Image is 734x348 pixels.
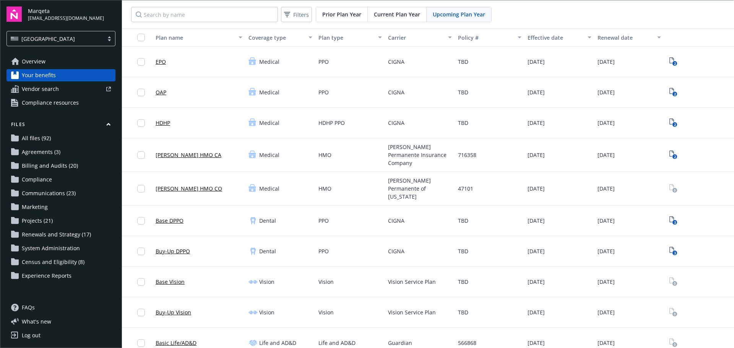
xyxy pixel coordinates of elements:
[6,83,115,95] a: Vendor search
[528,217,545,225] span: [DATE]
[674,61,676,66] text: 2
[528,308,545,316] span: [DATE]
[156,119,170,127] a: HDHP
[667,215,679,227] a: View Plan Documents
[388,308,436,316] span: Vision Service Plan
[131,7,278,22] input: Search by name
[22,270,71,282] span: Experience Reports
[667,117,679,129] a: View Plan Documents
[667,149,679,161] a: View Plan Documents
[22,173,52,186] span: Compliance
[283,9,310,20] span: Filters
[293,11,309,19] span: Filters
[137,339,145,347] input: Toggle Row Selected
[528,119,545,127] span: [DATE]
[22,256,84,268] span: Census and Eligibility (8)
[598,278,615,286] span: [DATE]
[667,183,679,195] span: View Plan Documents
[388,176,452,201] span: [PERSON_NAME] Permanente of [US_STATE]
[667,86,679,99] a: View Plan Documents
[458,119,468,127] span: TBD
[22,242,80,254] span: System Administration
[6,201,115,213] a: Marketing
[674,92,676,97] text: 2
[388,247,404,255] span: CIGNA
[674,154,676,159] text: 2
[137,89,145,96] input: Toggle Row Selected
[667,56,679,68] a: View Plan Documents
[22,201,48,213] span: Marketing
[6,270,115,282] a: Experience Reports
[22,301,35,314] span: FAQs
[137,248,145,255] input: Toggle Row Selected
[153,28,245,47] button: Plan name
[598,247,615,255] span: [DATE]
[455,28,525,47] button: Policy #
[21,35,75,43] span: [GEOGRAPHIC_DATA]
[28,15,104,22] span: [EMAIL_ADDRESS][DOMAIN_NAME]
[22,317,51,325] span: What ' s new
[6,173,115,186] a: Compliance
[598,88,615,96] span: [DATE]
[156,151,221,159] a: [PERSON_NAME] HMO CA
[22,83,59,95] span: Vendor search
[318,278,334,286] span: Vision
[318,217,329,225] span: PPO
[388,143,452,167] span: [PERSON_NAME] Permanente Insurance Company
[528,88,545,96] span: [DATE]
[598,185,615,193] span: [DATE]
[598,339,615,347] span: [DATE]
[259,278,274,286] span: Vision
[156,339,196,347] a: Basic Life/AD&D
[528,278,545,286] span: [DATE]
[674,251,676,256] text: 3
[385,28,455,47] button: Carrier
[528,185,545,193] span: [DATE]
[528,151,545,159] span: [DATE]
[137,119,145,127] input: Toggle Row Selected
[318,34,374,42] div: Plan type
[156,278,185,286] a: Base Vision
[6,146,115,158] a: Agreements (3)
[137,151,145,159] input: Toggle Row Selected
[28,7,104,15] span: Marqeta
[259,339,296,347] span: Life and AD&D
[667,306,679,319] a: View Plan Documents
[388,88,404,96] span: CIGNA
[6,317,63,325] button: What's new
[594,28,664,47] button: Renewal date
[22,187,76,199] span: Communications (23)
[259,58,279,66] span: Medical
[458,185,473,193] span: 47101
[156,34,234,42] div: Plan name
[525,28,594,47] button: Effective date
[6,121,115,131] button: Files
[322,10,361,18] span: Prior Plan Year
[458,278,468,286] span: TBD
[6,301,115,314] a: FAQs
[598,119,615,127] span: [DATE]
[6,228,115,241] a: Renewals and Strategy (17)
[674,122,676,127] text: 2
[388,34,443,42] div: Carrier
[458,88,468,96] span: TBD
[458,217,468,225] span: TBD
[433,10,485,18] span: Upcoming Plan Year
[22,160,78,172] span: Billing and Audits (20)
[598,217,615,225] span: [DATE]
[318,151,331,159] span: HMO
[28,6,115,22] button: Marqeta[EMAIL_ADDRESS][DOMAIN_NAME]
[528,34,583,42] div: Effective date
[156,217,183,225] a: Base DPPO
[281,7,312,22] button: Filters
[6,6,22,22] img: navigator-logo.svg
[667,245,679,257] a: View Plan Documents
[598,151,615,159] span: [DATE]
[388,58,404,66] span: CIGNA
[6,69,115,81] a: Your benefits
[528,247,545,255] span: [DATE]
